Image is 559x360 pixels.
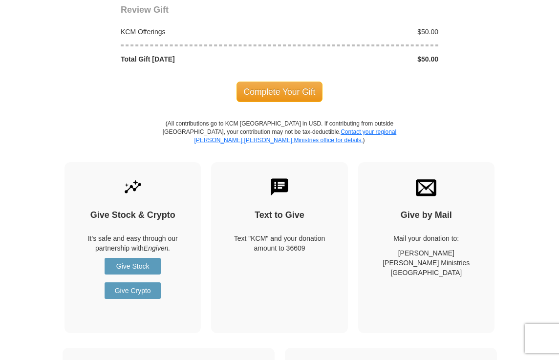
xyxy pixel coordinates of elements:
div: Total Gift [DATE] [116,54,280,64]
div: Text "KCM" and your donation amount to 36609 [228,233,330,253]
p: [PERSON_NAME] [PERSON_NAME] Ministries [GEOGRAPHIC_DATA] [375,248,477,277]
div: KCM Offerings [116,27,280,37]
p: It's safe and easy through our partnership with [82,233,184,253]
i: Engiven. [144,244,170,252]
div: $50.00 [279,27,444,37]
img: text-to-give.svg [269,177,290,197]
p: (All contributions go to KCM [GEOGRAPHIC_DATA] in USD. If contributing from outside [GEOGRAPHIC_D... [162,120,397,162]
a: Give Crypto [105,282,161,299]
img: give-by-stock.svg [123,177,143,197]
span: Complete Your Gift [236,82,323,102]
h4: Give Stock & Crypto [82,210,184,221]
img: envelope.svg [416,177,436,197]
a: Give Stock [105,258,161,275]
h4: Text to Give [228,210,330,221]
span: Review Gift [121,5,169,15]
h4: Give by Mail [375,210,477,221]
p: Mail your donation to: [375,233,477,243]
div: $50.00 [279,54,444,64]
